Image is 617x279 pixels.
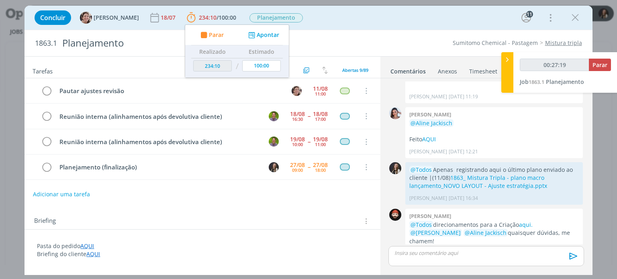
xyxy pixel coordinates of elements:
[33,65,53,75] span: Tarefas
[409,195,447,202] p: [PERSON_NAME]
[56,137,261,147] div: Reunião interna (alinhamentos após devolutiva cliente)
[519,221,533,228] a: aqui.
[37,242,368,250] p: Pasta do pedido
[313,111,328,117] div: 18/08
[290,162,305,168] div: 27/08
[33,187,90,202] button: Adicionar uma tarefa
[308,113,310,119] span: --
[80,12,92,24] img: A
[409,148,447,155] p: [PERSON_NAME]
[592,61,607,69] span: Parar
[185,24,289,78] ul: 234:10/100:00
[269,162,279,172] img: L
[198,31,224,39] button: Parar
[409,174,547,189] a: 1863_ Mistura Tripla - plano macro lançamento_NOVO LAYOUT - Ajuste estratégia.pptx
[315,117,326,121] div: 17:00
[40,14,65,21] span: Concluir
[94,15,139,20] span: [PERSON_NAME]
[526,11,533,18] div: 11
[269,136,279,147] img: T
[56,86,284,96] div: Pautar ajustes revisão
[390,64,426,75] a: Comentários
[409,111,451,118] b: [PERSON_NAME]
[449,93,478,100] span: [DATE] 11:19
[269,111,279,121] img: T
[313,86,328,92] div: 11/08
[268,161,280,173] button: L
[161,15,177,20] div: 18/07
[56,162,261,172] div: Planejamento (finalização)
[389,107,401,119] img: N
[411,221,432,228] span: @Todos
[292,117,303,121] div: 16:30
[292,168,303,172] div: 09:00
[246,31,280,39] button: Apontar
[80,12,139,24] button: A[PERSON_NAME]
[469,64,498,75] a: Timesheet
[589,59,611,71] button: Parar
[219,14,236,21] span: 100:00
[308,164,310,170] span: --
[409,166,579,190] p: Apenas registrando aqui o último plano enviado ao cliente |(11/08)
[520,11,533,24] button: 11
[411,119,452,127] span: @Aline Jackisch
[409,221,579,245] p: direcionamentos para a Criação quaisquer dúvidas, me chamem!
[292,86,302,96] img: A
[315,92,326,96] div: 11:00
[520,78,584,86] a: Job1863.1Planejamento
[315,168,326,172] div: 18:00
[313,162,328,168] div: 27/08
[268,136,280,148] button: T
[409,212,451,220] b: [PERSON_NAME]
[292,142,303,147] div: 10:00
[449,195,478,202] span: [DATE] 16:34
[86,250,100,258] a: AQUI
[249,13,303,23] button: Planejamento
[315,142,326,147] div: 11:00
[234,58,241,75] td: /
[409,93,447,100] p: [PERSON_NAME]
[209,32,224,38] span: Parar
[313,136,328,142] div: 19/08
[80,242,94,250] a: AQUI
[465,229,507,236] span: @Aline Jackisch
[322,67,328,74] img: arrow-down-up.svg
[35,39,57,48] span: 1863.1
[389,162,401,174] img: L
[529,78,544,86] span: 1863.1
[291,85,303,97] button: A
[217,14,219,21] span: /
[342,67,368,73] span: Abertas 9/89
[241,45,283,58] th: Estimado
[453,39,538,47] a: Sumitomo Chemical - Pastagem
[25,6,592,275] div: dialog
[409,135,579,143] p: Feito
[249,13,303,22] span: Planejamento
[268,186,280,198] button: W
[411,166,432,173] span: @Todos
[191,45,234,58] th: Realizado
[34,216,56,226] span: Briefing
[268,110,280,122] button: T
[546,78,584,86] span: Planejamento
[37,250,368,258] p: Briefing do cliente
[290,111,305,117] div: 18/08
[59,33,351,53] div: Planejamento
[199,14,217,21] span: 234:10
[185,11,238,24] button: 234:10/100:00
[35,10,71,25] button: Concluir
[290,136,305,142] div: 19/08
[308,139,310,145] span: --
[56,112,261,122] div: Reunião interna (alinhamentos após devolutiva cliente)
[438,67,457,75] div: Anexos
[545,39,582,47] a: Mistura tripla
[411,229,461,236] span: @[PERSON_NAME]
[389,209,401,221] img: W
[449,148,478,155] span: [DATE] 12:21
[422,135,436,143] a: AQUI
